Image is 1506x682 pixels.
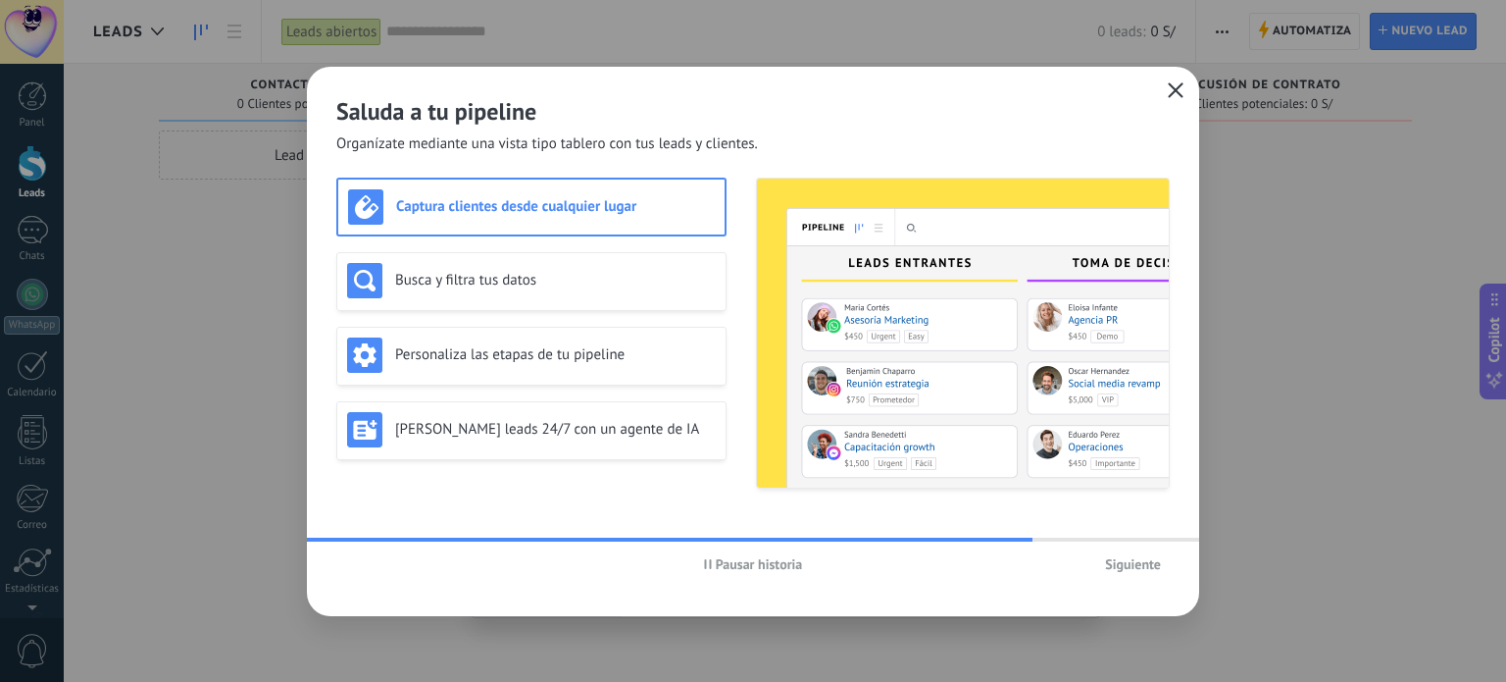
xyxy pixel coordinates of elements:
button: Pausar historia [695,550,812,579]
span: Organízate mediante una vista tipo tablero con tus leads y clientes. [336,134,758,154]
h3: Busca y filtra tus datos [395,271,716,289]
h3: Captura clientes desde cualquier lugar [396,197,715,216]
h3: Personaliza las etapas de tu pipeline [395,345,716,364]
h3: [PERSON_NAME] leads 24/7 con un agente de IA [395,420,716,439]
button: Siguiente [1096,550,1170,579]
span: Pausar historia [716,557,803,571]
span: Siguiente [1105,557,1161,571]
h2: Saluda a tu pipeline [336,96,1170,127]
